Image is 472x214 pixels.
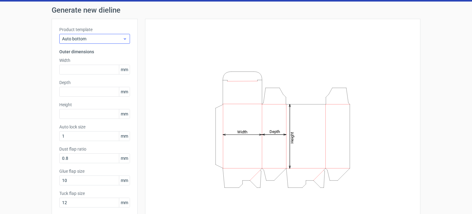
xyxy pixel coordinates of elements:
span: mm [119,109,130,119]
h1: Generate new dieline [52,6,420,14]
tspan: Width [237,129,247,134]
label: Dust flap ratio [59,146,130,152]
label: Depth [59,79,130,86]
label: Auto lock size [59,124,130,130]
span: mm [119,176,130,185]
span: Auto bottom [62,36,123,42]
tspan: Height [290,132,294,143]
label: Height [59,102,130,108]
label: Product template [59,26,130,33]
h3: Outer dimensions [59,49,130,55]
label: Tuck flap size [59,190,130,196]
span: mm [119,65,130,74]
tspan: Depth [269,129,280,134]
span: mm [119,87,130,96]
span: mm [119,198,130,207]
span: mm [119,131,130,141]
label: Width [59,57,130,63]
label: Glue flap size [59,168,130,174]
span: mm [119,154,130,163]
